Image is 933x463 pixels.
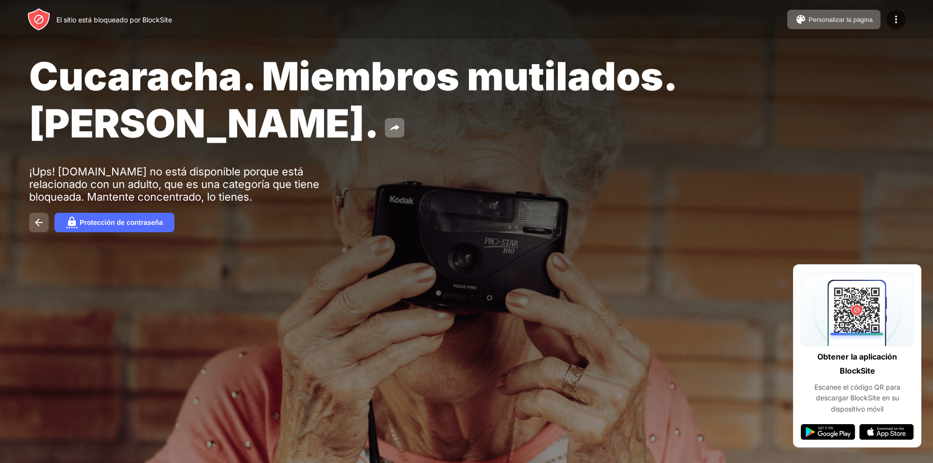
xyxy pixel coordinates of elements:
font: El sitio está bloqueado por BlockSite [56,16,172,24]
img: pallet.svg [795,14,807,25]
font: Cucaracha. Miembros mutilados. [PERSON_NAME]. [29,52,675,147]
img: qrcode.svg [801,272,914,346]
font: Protección de contraseña [80,219,163,226]
font: ¡Ups! [DOMAIN_NAME] no está disponible porque está relacionado con un adulto, que es una categorí... [29,165,319,203]
img: share.svg [389,122,400,134]
font: Escanee el código QR para descargar BlockSite en su dispositivo móvil [814,383,900,413]
img: menu-icon.svg [890,14,902,25]
img: header-logo.svg [27,8,51,31]
button: Protección de contraseña [54,213,174,232]
font: Obtener la aplicación BlockSite [817,352,897,376]
img: back.svg [33,217,45,228]
font: Personalizar la página [809,16,873,23]
img: password.svg [66,217,78,228]
img: app-store.svg [859,424,914,440]
img: google-play.svg [801,424,855,440]
button: Personalizar la página [787,10,881,29]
